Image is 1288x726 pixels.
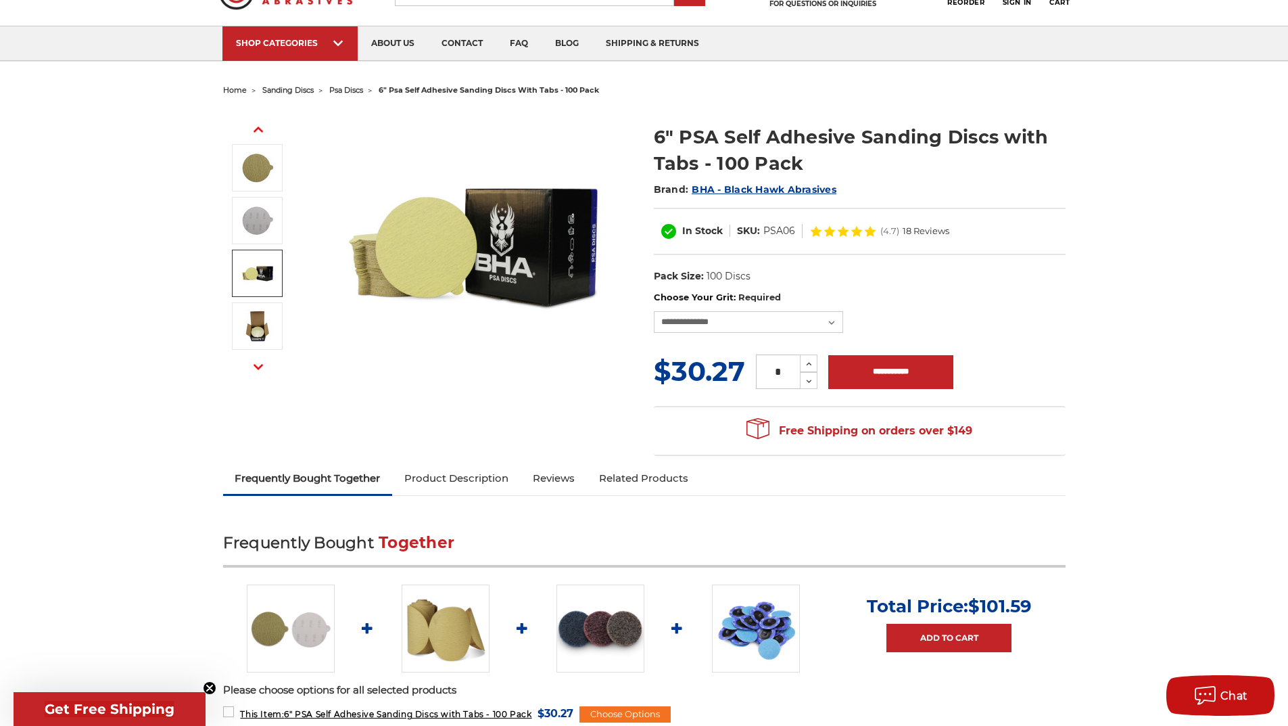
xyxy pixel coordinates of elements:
dd: 100 Discs [707,269,750,283]
a: BHA - Black Hawk Abrasives [692,183,836,196]
span: 6" psa self adhesive sanding discs with tabs - 100 pack [379,85,599,95]
p: Please choose options for all selected products [223,683,1066,698]
dt: Pack Size: [654,269,704,283]
button: Chat [1166,675,1274,716]
span: (4.7) [880,227,899,235]
div: Choose Options [579,706,671,723]
a: Reviews [521,463,587,493]
p: Total Price: [867,595,1032,617]
a: Add to Cart [886,624,1011,652]
a: contact [428,26,496,61]
a: about us [358,26,428,61]
label: Choose Your Grit: [654,291,1066,304]
a: shipping & returns [592,26,713,61]
span: In Stock [682,225,723,237]
a: Related Products [587,463,700,493]
div: SHOP CATEGORIES [236,38,344,48]
a: sanding discs [262,85,314,95]
small: Required [738,292,781,302]
img: 6 inch psa sanding disc [247,585,335,673]
button: Previous [242,115,275,144]
img: BHA psa gold sanding disc 6 inch [241,309,275,343]
button: Next [242,353,275,382]
span: $101.59 [968,595,1032,617]
span: Chat [1220,689,1248,702]
a: Frequently Bought Together [223,463,393,493]
span: Frequently Bought [223,533,374,552]
div: Get Free ShippingClose teaser [14,692,206,726]
span: $30.27 [538,704,573,723]
span: 6" PSA Self Adhesive Sanding Discs with Tabs - 100 Pack [240,709,531,719]
span: Together [379,533,454,552]
a: home [223,85,247,95]
img: 6" pressure sensitive adhesive sanding disc [241,204,275,237]
strong: This Item: [240,709,284,719]
h1: 6" PSA Self Adhesive Sanding Discs with Tabs - 100 Pack [654,124,1066,177]
span: Free Shipping on orders over $149 [746,417,972,445]
a: psa discs [329,85,363,95]
img: 6 inch sticky back disc with tab [241,256,275,290]
img: 6 inch psa sanding disc [339,110,609,380]
span: Brand: [654,183,689,196]
a: faq [496,26,542,61]
span: 18 Reviews [903,227,949,235]
dd: PSA06 [763,224,795,238]
span: Get Free Shipping [45,701,174,717]
a: Product Description [392,463,521,493]
dt: SKU: [737,224,760,238]
img: 6" sticky back sanding disc [241,151,275,185]
a: blog [542,26,592,61]
button: Close teaser [203,681,216,695]
span: $30.27 [654,355,745,388]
